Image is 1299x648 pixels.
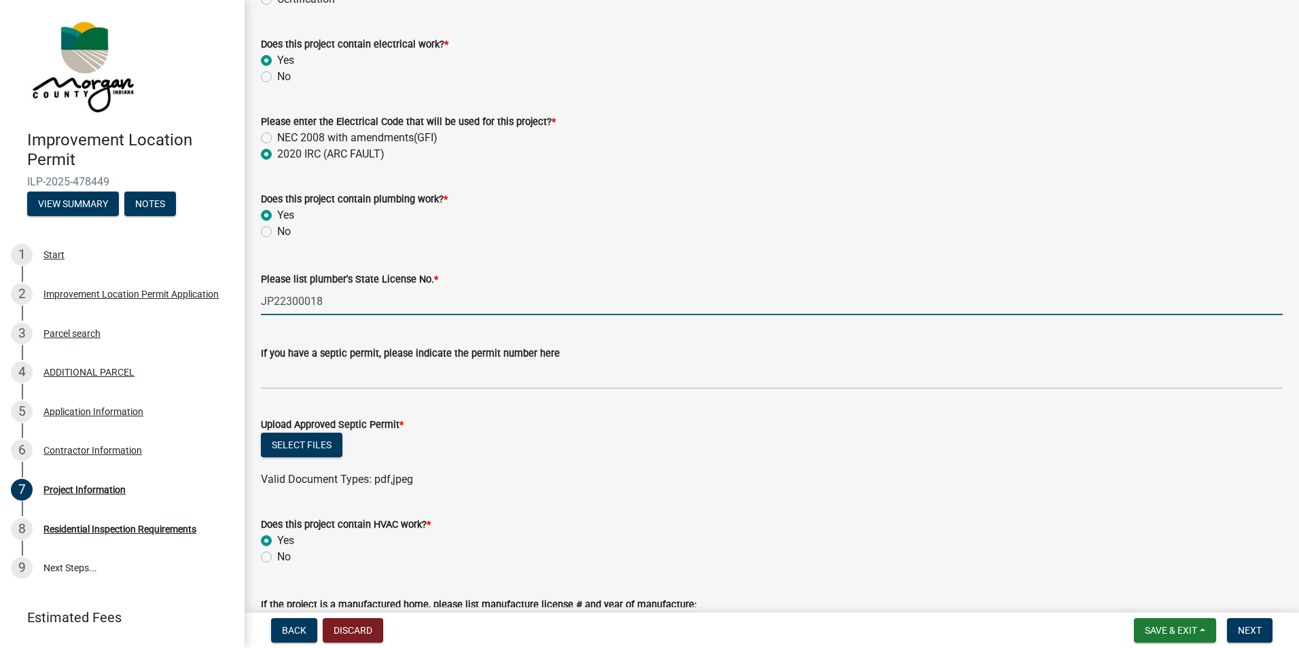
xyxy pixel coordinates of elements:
[323,618,383,643] button: Discard
[27,14,137,116] img: Morgan County, Indiana
[43,446,142,455] div: Contractor Information
[43,407,143,416] div: Application Information
[277,52,294,69] label: Yes
[124,192,176,216] button: Notes
[261,600,696,610] label: If the project is a manufactured home, please list manufacture license # and year of manufacture:
[11,604,223,631] a: Estimated Fees
[43,524,196,534] div: Residential Inspection Requirements
[27,175,217,188] span: ILP-2025-478449
[261,195,448,204] label: Does this project contain plumbing work?
[277,69,291,85] label: No
[11,323,33,344] div: 3
[261,275,438,285] label: Please list plumber's State License No.
[277,146,385,162] label: 2020 IRC (ARC FAULT)
[11,401,33,422] div: 5
[282,625,306,636] span: Back
[1238,625,1262,636] span: Next
[261,349,560,359] label: If you have a septic permit, please indicate the permit number here
[261,420,404,430] label: Upload Approved Septic Permit
[1145,625,1197,636] span: Save & Exit
[261,473,413,486] span: Valid Document Types: pdf,jpeg
[261,40,448,50] label: Does this project contain electrical work?
[27,130,234,170] h4: Improvement Location Permit
[11,283,33,305] div: 2
[11,479,33,501] div: 7
[43,485,126,494] div: Project Information
[261,520,431,530] label: Does this project contain HVAC work?
[277,130,438,146] label: NEC 2008 with amendments(GFI)
[11,439,33,461] div: 6
[277,549,291,565] label: No
[1134,618,1216,643] button: Save & Exit
[124,199,176,210] wm-modal-confirm: Notes
[277,533,294,549] label: Yes
[27,192,119,216] button: View Summary
[43,289,219,299] div: Improvement Location Permit Application
[271,618,317,643] button: Back
[11,361,33,383] div: 4
[261,433,342,457] button: Select files
[277,207,294,223] label: Yes
[277,223,291,240] label: No
[11,557,33,579] div: 9
[1227,618,1273,643] button: Next
[43,367,135,377] div: ADDITIONAL PARCEL
[43,329,101,338] div: Parcel search
[11,244,33,266] div: 1
[11,518,33,540] div: 8
[43,250,65,259] div: Start
[261,118,556,127] label: Please enter the Electrical Code that will be used for this project?
[27,199,119,210] wm-modal-confirm: Summary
